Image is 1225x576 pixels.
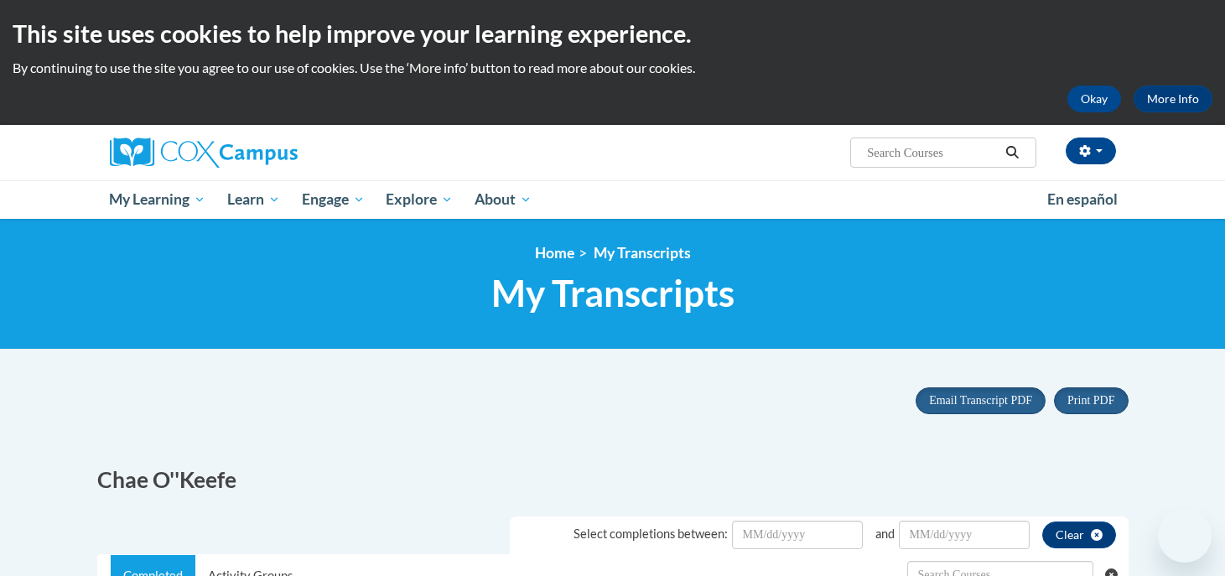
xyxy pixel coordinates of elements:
[386,189,453,210] span: Explore
[1054,387,1128,414] button: Print PDF
[1134,86,1212,112] a: More Info
[535,244,574,262] a: Home
[291,180,376,219] a: Engage
[574,527,728,541] span: Select completions between:
[1066,138,1116,164] button: Account Settings
[594,244,691,262] span: My Transcripts
[13,59,1212,77] p: By continuing to use the site you agree to our use of cookies. Use the ‘More info’ button to read...
[227,189,280,210] span: Learn
[216,180,291,219] a: Learn
[85,180,1141,219] div: Main menu
[375,180,464,219] a: Explore
[899,521,1030,549] input: Date Input
[865,143,999,163] input: Search Courses
[475,189,532,210] span: About
[109,189,205,210] span: My Learning
[1036,182,1129,217] a: En español
[110,138,428,168] a: Cox Campus
[999,143,1025,163] button: Search
[491,271,734,315] span: My Transcripts
[110,138,298,168] img: Cox Campus
[1047,190,1118,208] span: En español
[929,394,1032,407] span: Email Transcript PDF
[13,17,1212,50] h2: This site uses cookies to help improve your learning experience.
[1042,522,1116,548] button: clear
[732,521,863,549] input: Date Input
[916,387,1046,414] button: Email Transcript PDF
[302,189,365,210] span: Engage
[1067,86,1121,112] button: Okay
[1158,509,1212,563] iframe: Button to launch messaging window
[97,464,600,496] h2: Chae O''Keefe
[1067,394,1114,407] span: Print PDF
[875,527,895,541] span: and
[99,180,217,219] a: My Learning
[464,180,542,219] a: About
